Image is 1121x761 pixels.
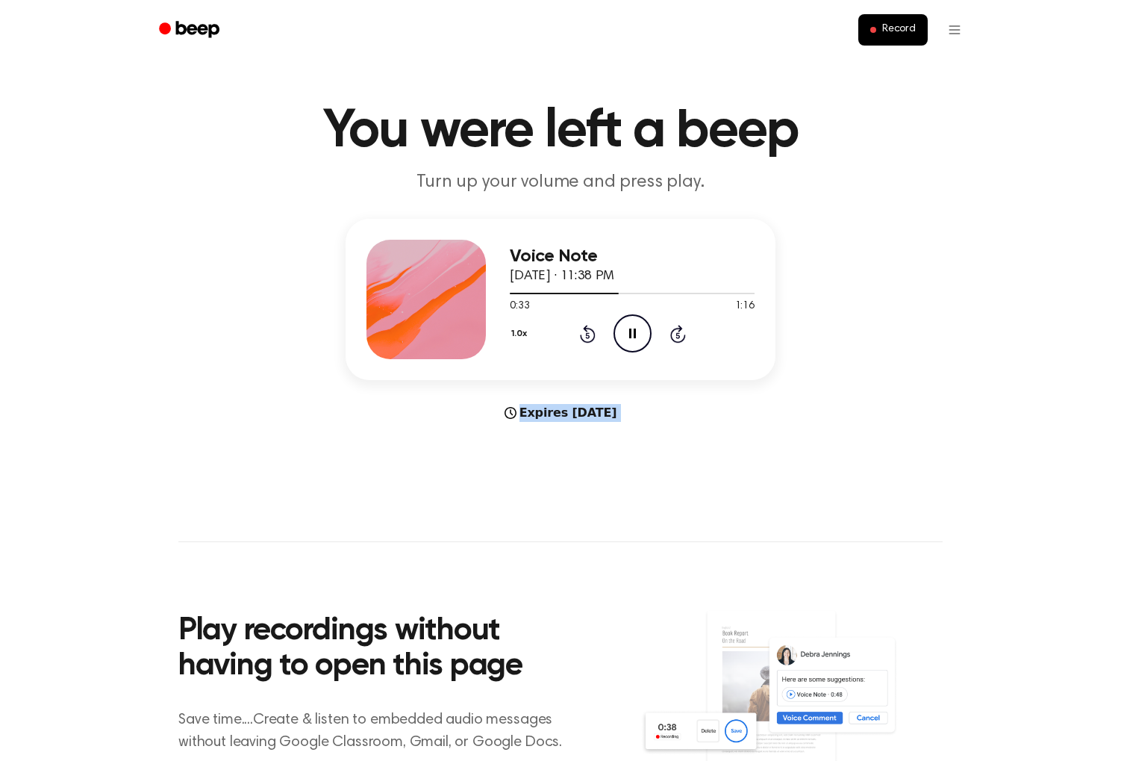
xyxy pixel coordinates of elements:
div: Expires [DATE] [346,404,775,422]
h3: Voice Note [510,246,755,267]
h1: You were left a beep [178,105,943,158]
button: Record [858,14,928,46]
p: Turn up your volume and press play. [274,170,847,195]
h2: Play recordings without having to open this page [178,614,581,685]
span: [DATE] · 11:38 PM [510,270,614,283]
span: 1:16 [735,299,755,314]
button: 1.0x [510,321,532,347]
button: Open menu [937,12,972,48]
a: Beep [149,16,233,45]
span: Record [882,23,916,37]
p: Save time....Create & listen to embedded audio messages without leaving Google Classroom, Gmail, ... [178,709,581,754]
span: 0:33 [510,299,529,314]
